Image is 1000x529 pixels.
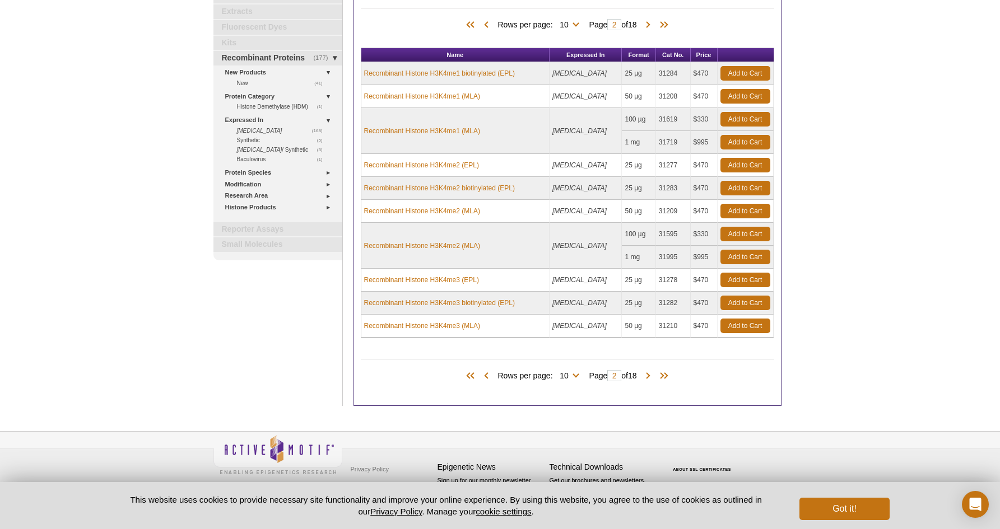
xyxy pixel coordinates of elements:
[622,269,655,292] td: 25 µg
[225,167,336,179] a: Protein Species
[622,246,655,269] td: 1 mg
[550,462,656,472] h4: Technical Downloads
[213,20,342,35] a: Fluorescent Dyes
[656,62,691,85] td: 31284
[656,177,691,200] td: 31283
[497,18,583,30] span: Rows per page:
[552,299,607,307] i: [MEDICAL_DATA]
[237,78,329,88] a: (41)New
[622,154,655,177] td: 25 µg
[656,85,691,108] td: 31208
[438,476,544,514] p: Sign up for our monthly newsletter highlighting recent publications in the field of epigenetics.
[628,371,637,380] span: 18
[438,462,544,472] h4: Epigenetic News
[720,181,770,195] a: Add to Cart
[720,227,770,241] a: Add to Cart
[691,315,718,338] td: $470
[656,154,691,177] td: 31277
[720,66,770,81] a: Add to Cart
[691,200,718,223] td: $470
[656,315,691,338] td: 31210
[622,62,655,85] td: 25 µg
[643,20,654,31] span: Next Page
[317,155,329,164] span: (1)
[364,183,515,193] a: Recombinant Histone H3K4me2 biotinylated (EPL)
[225,91,336,102] a: Protein Category
[628,20,637,29] span: 18
[656,131,691,154] td: 31719
[656,269,691,292] td: 31278
[361,48,550,62] th: Name
[720,250,770,264] a: Add to Cart
[584,370,643,381] span: Page of
[552,92,607,100] i: [MEDICAL_DATA]
[364,241,480,251] a: Recombinant Histone H3K4me2 (MLA)
[673,467,731,471] a: ABOUT SSL CERTIFICATES
[550,48,622,62] th: Expressed In
[691,154,718,177] td: $470
[312,126,329,135] span: (168)
[361,359,774,359] h2: Products (177)
[552,184,607,192] i: [MEDICAL_DATA]
[111,494,782,517] p: This website uses cookies to provide necessary site functionality and improve your online experie...
[237,128,282,134] i: [MEDICAL_DATA]
[552,276,607,284] i: [MEDICAL_DATA]
[314,78,328,88] span: (41)
[317,102,329,111] span: (1)
[643,371,654,382] span: Next Page
[464,371,481,382] span: First Page
[622,292,655,315] td: 25 µg
[317,135,329,145] span: (5)
[364,68,515,78] a: Recombinant Histone H3K4me1 biotinylated (EPL)
[662,451,746,476] table: Click to Verify - This site chose Symantec SSL for secure e-commerce and confidential communicati...
[370,507,422,516] a: Privacy Policy
[622,108,655,131] td: 100 µg
[213,432,342,477] img: Active Motif,
[720,158,770,172] a: Add to Cart
[213,36,342,50] a: Kits
[622,223,655,246] td: 100 µg
[497,369,583,381] span: Rows per page:
[237,147,282,153] i: [MEDICAL_DATA]
[364,126,480,136] a: Recombinant Histone H3K4me1 (MLA)
[691,131,718,154] td: $995
[317,145,329,155] span: (3)
[364,206,480,216] a: Recombinant Histone H3K4me2 (MLA)
[720,296,770,310] a: Add to Cart
[552,207,607,215] i: [MEDICAL_DATA]
[213,222,342,237] a: Reporter Assays
[622,315,655,338] td: 50 µg
[364,160,479,170] a: Recombinant Histone H3K4me2 (EPL)
[237,155,329,164] a: (1)Baculovirus
[654,371,671,382] span: Last Page
[364,321,480,331] a: Recombinant Histone H3K4me3 (MLA)
[720,319,770,333] a: Add to Cart
[552,242,607,250] i: [MEDICAL_DATA]
[348,461,392,477] a: Privacy Policy
[622,85,655,108] td: 50 µg
[364,298,515,308] a: Recombinant Histone H3K4me3 biotinylated (EPL)
[225,114,336,126] a: Expressed In
[622,200,655,223] td: 50 µg
[656,48,691,62] th: Cat No.
[654,20,671,31] span: Last Page
[691,85,718,108] td: $470
[213,4,342,19] a: Extracts
[481,371,492,382] span: Previous Page
[225,67,336,78] a: New Products
[476,507,531,516] button: cookie settings
[237,102,329,111] a: (1)Histone Demethylase (HDM)
[237,126,329,135] a: (168) [MEDICAL_DATA]
[656,246,691,269] td: 31995
[656,223,691,246] td: 31595
[720,204,770,218] a: Add to Cart
[225,190,336,202] a: Research Area
[481,20,492,31] span: Previous Page
[622,48,655,62] th: Format
[720,135,770,149] a: Add to Cart
[213,237,342,252] a: Small Molecules
[364,275,479,285] a: Recombinant Histone H3K4me3 (EPL)
[225,202,336,213] a: Histone Products
[691,108,718,131] td: $330
[691,223,718,246] td: $330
